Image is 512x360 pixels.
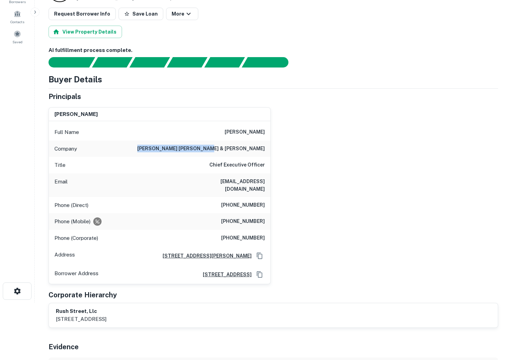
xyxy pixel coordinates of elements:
[197,271,252,278] a: [STREET_ADDRESS]
[2,7,33,26] a: Contacts
[166,8,198,20] button: More
[40,57,92,67] div: Sending borrower request to AI...
[254,251,265,261] button: Copy Address
[221,217,265,226] h6: [PHONE_NUMBER]
[92,57,132,67] div: Your request is received and processing...
[56,307,106,315] h6: rush street, llc
[209,161,265,169] h6: Chief Executive Officer
[54,161,66,169] p: Title
[56,315,106,323] p: [STREET_ADDRESS]
[49,73,102,85] h4: Buyer Details
[182,178,265,193] h6: [EMAIL_ADDRESS][DOMAIN_NAME]
[54,234,98,242] p: Phone (Corporate)
[54,251,75,261] p: Address
[137,145,265,153] h6: [PERSON_NAME] [PERSON_NAME] & [PERSON_NAME]
[119,8,163,20] button: Save Loan
[10,19,24,25] span: Contacts
[129,57,170,67] div: Documents found, AI parsing details...
[204,57,245,67] div: Principals found, still searching for contact information. This may take time...
[54,178,68,193] p: Email
[2,27,33,46] a: Saved
[477,305,512,338] iframe: Chat Widget
[242,57,297,67] div: AI fulfillment process complete.
[254,269,265,280] button: Copy Address
[167,57,207,67] div: Principals found, AI now looking for contact information...
[49,46,498,54] h6: AI fulfillment process complete.
[49,26,122,38] button: View Property Details
[54,128,79,136] p: Full Name
[54,145,77,153] p: Company
[49,91,81,102] h5: Principals
[54,201,88,209] p: Phone (Direct)
[49,8,116,20] button: Request Borrower Info
[49,342,79,352] h5: Evidence
[221,234,265,242] h6: [PHONE_NUMBER]
[54,110,98,118] h6: [PERSON_NAME]
[225,128,265,136] h6: [PERSON_NAME]
[221,201,265,209] h6: [PHONE_NUMBER]
[157,252,252,260] a: [STREET_ADDRESS][PERSON_NAME]
[93,217,102,226] div: Requests to not be contacted at this number
[49,290,117,300] h5: Corporate Hierarchy
[54,269,98,280] p: Borrower Address
[54,217,90,226] p: Phone (Mobile)
[12,39,23,45] span: Saved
